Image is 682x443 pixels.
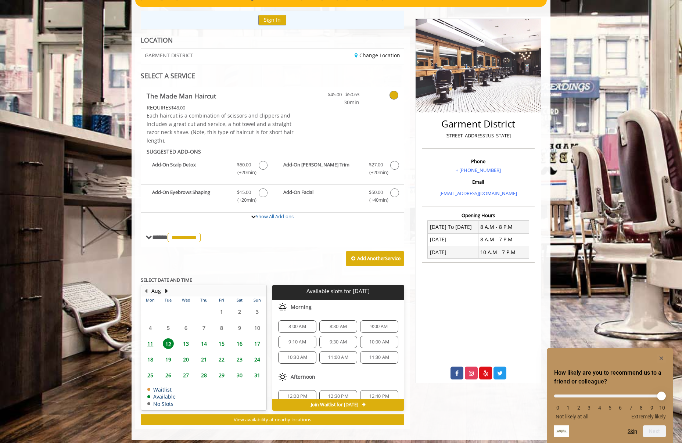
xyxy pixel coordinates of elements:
[141,36,173,44] b: LOCATION
[346,251,404,266] button: Add AnotherService
[233,169,255,176] span: (+20min )
[478,233,529,246] td: 8 A.M - 7 P.M
[596,405,603,411] li: 4
[330,339,347,345] span: 9:30 AM
[628,428,637,434] button: Skip
[143,287,149,295] button: Previous Month
[230,352,248,367] td: Select day23
[248,296,266,304] th: Sun
[424,159,533,164] h3: Phone
[360,390,398,403] div: 12:40 PM
[319,336,357,348] div: 9:30 AM
[456,167,501,173] a: + [PHONE_NUMBER]
[180,354,191,365] span: 20
[216,370,227,381] span: 29
[422,213,535,218] h3: Opening Hours
[213,296,230,304] th: Fri
[278,372,287,381] img: afternoon slots
[145,188,268,206] label: Add-On Eyebrows Shaping
[369,188,383,196] span: $50.00
[554,368,666,386] h2: How likely are you to recommend us to a friend or colleague? Select an option from 0 to 10, with ...
[278,303,287,311] img: morning slots
[147,91,216,101] b: The Made Man Haircut
[287,393,308,399] span: 12:00 PM
[252,338,263,349] span: 17
[177,296,195,304] th: Wed
[276,188,400,206] label: Add-On Facial
[145,370,156,381] span: 25
[141,145,404,213] div: The Made Man Haircut Add-onS
[163,354,174,365] span: 19
[258,15,286,25] button: Sign In
[556,414,588,419] span: Not likely at all
[198,338,209,349] span: 14
[369,161,383,169] span: $27.00
[147,104,294,112] div: $48.00
[177,367,195,383] td: Select day27
[147,148,201,155] b: SUGGESTED ADD-ONS
[147,401,176,407] td: No Slots
[163,338,174,349] span: 12
[180,370,191,381] span: 27
[328,354,348,360] span: 11:00 AM
[316,87,359,107] a: $45.00 - $50.63
[291,304,312,310] span: Morning
[256,213,294,220] a: Show All Add-ons
[147,394,176,399] td: Available
[230,336,248,352] td: Select day16
[478,221,529,233] td: 8 A.M - 8 P.M
[234,354,245,365] span: 23
[424,119,533,129] h2: Garment District
[147,387,176,392] td: Waitlist
[278,320,316,333] div: 8:00 AM
[195,296,212,304] th: Thu
[585,405,593,411] li: 3
[554,354,666,437] div: How likely are you to recommend us to a friend or colleague? Select an option from 0 to 10, with ...
[631,414,666,419] span: Extremely likely
[369,393,390,399] span: 12:40 PM
[141,414,404,425] button: View availability at nearby locations
[428,233,478,246] td: [DATE]
[230,367,248,383] td: Select day30
[554,405,561,411] li: 0
[195,352,212,367] td: Select day21
[180,338,191,349] span: 13
[234,338,245,349] span: 16
[424,179,533,184] h3: Email
[159,367,177,383] td: Select day26
[283,161,361,176] b: Add-On [PERSON_NAME] Trim
[627,405,635,411] li: 7
[234,370,245,381] span: 30
[360,351,398,364] div: 11:30 AM
[278,336,316,348] div: 9:10 AM
[275,288,401,294] p: Available slots for [DATE]
[319,320,357,333] div: 8:30 AM
[213,336,230,352] td: Select day15
[288,339,306,345] span: 9:10 AM
[291,374,315,380] span: Afternoon
[283,188,361,204] b: Add-On Facial
[195,367,212,383] td: Select day28
[248,352,266,367] td: Select day24
[159,296,177,304] th: Tue
[287,354,308,360] span: 10:30 AM
[316,98,359,107] span: 30min
[424,132,533,140] p: [STREET_ADDRESS][US_STATE]
[311,402,358,408] span: Join Waitlist for [DATE]
[213,352,230,367] td: Select day22
[145,53,193,58] span: GARMENT DISTRICT
[658,405,666,411] li: 10
[648,405,656,411] li: 9
[252,370,263,381] span: 31
[370,324,388,329] span: 9:00 AM
[145,161,268,178] label: Add-On Scalp Detox
[216,338,227,349] span: 15
[360,336,398,348] div: 10:00 AM
[198,370,209,381] span: 28
[643,425,666,437] button: Next question
[213,367,230,383] td: Select day29
[177,352,195,367] td: Select day20
[365,169,387,176] span: (+20min )
[230,296,248,304] th: Sat
[617,405,624,411] li: 6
